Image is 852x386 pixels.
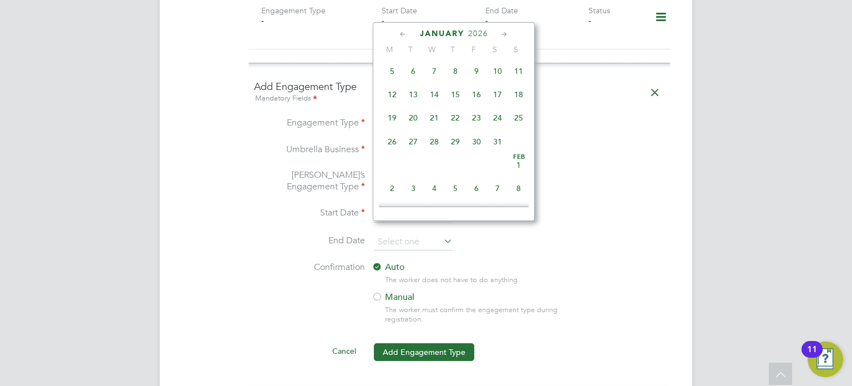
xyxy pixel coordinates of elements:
[466,84,487,105] span: 16
[254,169,365,193] label: [PERSON_NAME]’s Engagement Type
[254,207,365,219] label: Start Date
[261,6,326,16] label: Engagement Type
[382,16,485,26] div: -
[487,178,508,199] span: 7
[323,342,365,360] button: Cancel
[445,61,466,82] span: 8
[445,131,466,152] span: 29
[424,201,445,222] span: 11
[385,305,580,324] div: The worker must confirm the engagement type during registration.
[382,201,403,222] span: 9
[403,84,424,105] span: 13
[254,235,365,247] label: End Date
[808,342,843,377] button: Open Resource Center, 11 new notifications
[487,201,508,222] span: 14
[382,61,403,82] span: 5
[445,178,466,199] span: 5
[445,84,466,105] span: 15
[505,44,526,54] span: S
[374,234,453,250] input: Select one
[485,6,518,16] label: End Date
[466,131,487,152] span: 30
[403,131,424,152] span: 27
[466,201,487,222] span: 13
[508,201,529,222] span: 15
[424,131,445,152] span: 28
[382,178,403,199] span: 2
[261,16,364,26] div: -
[484,44,505,54] span: S
[589,6,610,16] label: Status
[403,107,424,128] span: 20
[254,117,365,129] label: Engagement Type
[466,178,487,199] span: 6
[463,44,484,54] span: F
[466,107,487,128] span: 23
[424,61,445,82] span: 7
[424,178,445,199] span: 4
[382,84,403,105] span: 12
[487,131,508,152] span: 31
[403,61,424,82] span: 6
[442,44,463,54] span: T
[254,144,365,156] label: Umbrella Business
[424,84,445,105] span: 14
[508,61,529,82] span: 11
[589,16,640,26] div: -
[424,107,445,128] span: 21
[254,262,365,273] label: Confirmation
[254,93,665,105] div: Mandatory Fields
[400,44,421,54] span: T
[466,61,487,82] span: 9
[487,61,508,82] span: 10
[403,178,424,199] span: 3
[508,107,529,128] span: 25
[487,84,508,105] span: 17
[382,107,403,128] span: 19
[445,107,466,128] span: 22
[403,201,424,222] span: 10
[807,349,817,364] div: 11
[468,29,488,38] span: 2026
[379,44,400,54] span: M
[508,178,529,199] span: 8
[382,131,403,152] span: 26
[487,107,508,128] span: 24
[445,201,466,222] span: 12
[508,84,529,105] span: 18
[254,80,665,105] h4: Add Engagement Type
[420,29,464,38] span: January
[485,16,589,26] div: -
[508,154,529,160] span: Feb
[374,343,474,361] button: Add Engagement Type
[382,6,417,16] label: Start Date
[508,154,529,176] span: 1
[372,262,571,273] label: Auto
[372,292,571,303] label: Manual
[421,44,442,54] span: W
[385,275,580,285] div: The worker does not have to do anything.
